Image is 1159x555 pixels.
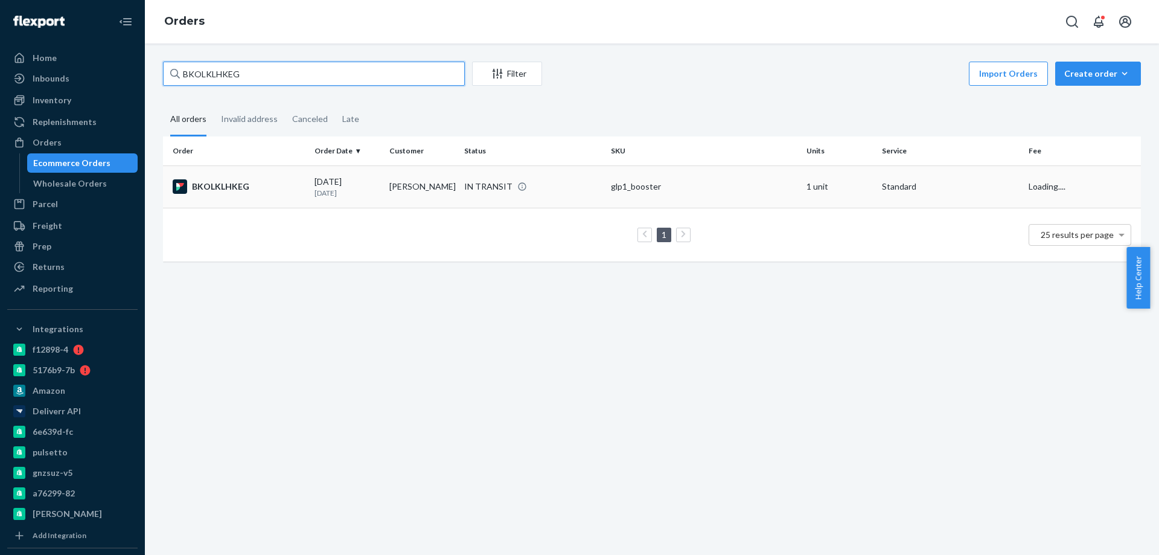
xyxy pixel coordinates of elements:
div: 6e639d-fc [33,426,73,438]
div: Wholesale Orders [33,178,107,190]
a: Replenishments [7,112,138,132]
div: All orders [170,103,206,136]
ol: breadcrumbs [155,4,214,39]
a: Amazon [7,381,138,400]
button: Create order [1055,62,1141,86]
div: Returns [33,261,65,273]
div: [PERSON_NAME] [33,508,102,520]
div: Home [33,52,57,64]
div: f12898-4 [33,344,68,356]
div: IN TRANSIT [464,181,512,193]
a: f12898-4 [7,340,138,359]
div: pulsetto [33,446,68,458]
a: Returns [7,257,138,277]
a: pulsetto [7,443,138,462]
input: Search orders [163,62,465,86]
button: Integrations [7,319,138,339]
a: Deliverr API [7,402,138,421]
a: Parcel [7,194,138,214]
th: Service [877,136,1024,165]
th: Order Date [310,136,385,165]
th: Status [459,136,606,165]
a: Orders [7,133,138,152]
div: Deliverr API [33,405,81,417]
div: Inventory [33,94,71,106]
a: 6e639d-fc [7,422,138,441]
a: Page 1 is your current page [659,229,669,240]
div: Reporting [33,283,73,295]
div: BKOLKLHKEG [173,179,305,194]
th: Units [802,136,876,165]
button: Open account menu [1113,10,1137,34]
div: Amazon [33,385,65,397]
p: [DATE] [314,188,380,198]
a: Home [7,48,138,68]
div: Invalid address [221,103,278,135]
button: Filter [472,62,542,86]
div: Canceled [292,103,328,135]
a: Inbounds [7,69,138,88]
div: Freight [33,220,62,232]
div: Create order [1064,68,1132,80]
div: Filter [473,68,541,80]
button: Close Navigation [113,10,138,34]
a: Inventory [7,91,138,110]
div: 5176b9-7b [33,364,75,376]
td: 1 unit [802,165,876,208]
a: gnzsuz-v5 [7,463,138,483]
div: Integrations [33,323,83,335]
div: Parcel [33,198,58,210]
img: Flexport logo [13,16,65,28]
div: Add Integration [33,530,86,541]
div: Inbounds [33,72,69,85]
div: Prep [33,240,51,252]
th: Order [163,136,310,165]
div: Ecommerce Orders [33,157,110,169]
td: Loading.... [1024,165,1141,208]
button: Help Center [1126,247,1150,309]
div: gnzsuz-v5 [33,467,72,479]
th: Fee [1024,136,1141,165]
a: Ecommerce Orders [27,153,138,173]
a: Add Integration [7,528,138,543]
div: Replenishments [33,116,97,128]
th: SKU [606,136,802,165]
div: a76299-82 [33,487,75,499]
a: Reporting [7,279,138,298]
button: Open notifications [1087,10,1111,34]
div: Late [342,103,359,135]
a: Wholesale Orders [27,174,138,193]
a: Freight [7,216,138,236]
div: Orders [33,136,62,149]
a: Orders [164,14,205,28]
button: Open Search Box [1060,10,1084,34]
a: Prep [7,237,138,256]
a: a76299-82 [7,484,138,503]
button: Import Orders [969,62,1048,86]
p: Standard [882,181,1019,193]
a: [PERSON_NAME] [7,504,138,524]
div: [DATE] [314,176,380,198]
span: 25 results per page [1041,229,1114,240]
td: [PERSON_NAME] [385,165,459,208]
div: Customer [389,146,455,156]
a: 5176b9-7b [7,361,138,380]
div: glp1_booster [611,181,797,193]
